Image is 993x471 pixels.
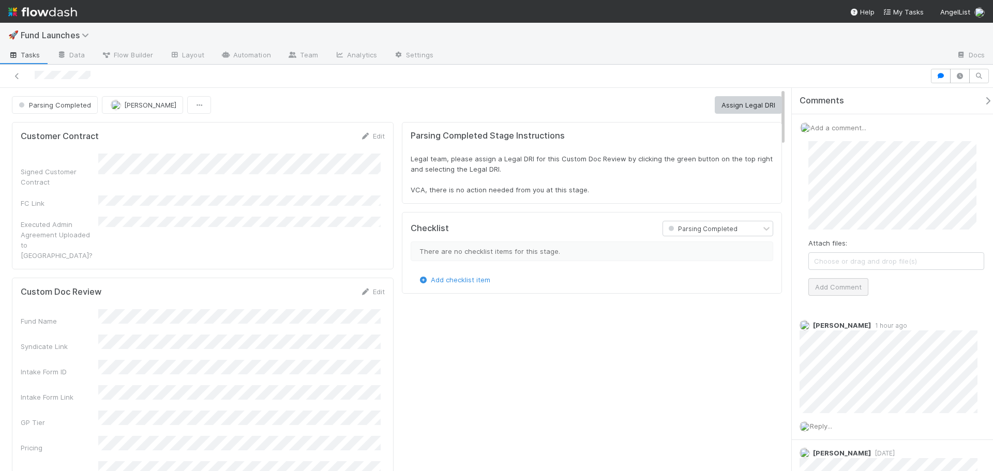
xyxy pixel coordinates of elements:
img: avatar_ba76ddef-3fd0-4be4-9bc3-126ad567fcd5.png [974,7,985,18]
button: Assign Legal DRI [715,96,782,114]
div: Intake Form ID [21,367,98,377]
span: [PERSON_NAME] [813,449,871,457]
label: Attach files: [808,238,847,248]
h5: Parsing Completed Stage Instructions [411,131,773,141]
span: AngelList [940,8,970,16]
span: Legal team, please assign a Legal DRI for this Custom Doc Review by clicking the green button on ... [411,155,775,194]
span: [PERSON_NAME] [124,101,176,109]
img: avatar_ba76ddef-3fd0-4be4-9bc3-126ad567fcd5.png [800,421,810,432]
div: There are no checklist items for this stage. [411,241,773,261]
span: 1 hour ago [871,322,907,329]
span: [PERSON_NAME] [813,321,871,329]
span: [DATE] [871,449,895,457]
div: Executed Admin Agreement Uploaded to [GEOGRAPHIC_DATA]? [21,219,98,261]
a: Flow Builder [93,48,161,64]
a: Docs [948,48,993,64]
a: Automation [213,48,279,64]
div: GP Tier [21,417,98,428]
span: Choose or drag and drop file(s) [809,253,984,269]
h5: Custom Doc Review [21,287,101,297]
div: Signed Customer Contract [21,166,98,187]
img: avatar_ba76ddef-3fd0-4be4-9bc3-126ad567fcd5.png [800,123,810,133]
button: Add Comment [808,278,868,296]
span: Comments [800,96,844,106]
span: Reply... [810,422,832,430]
h5: Checklist [411,223,449,234]
img: avatar_56903d4e-183f-4548-9968-339ac63075ae.png [800,320,810,330]
span: Tasks [8,50,40,60]
img: avatar_56903d4e-183f-4548-9968-339ac63075ae.png [111,100,121,110]
h5: Customer Contract [21,131,99,142]
span: 🚀 [8,31,19,39]
span: Parsing Completed [17,101,91,109]
img: avatar_56903d4e-183f-4548-9968-339ac63075ae.png [800,448,810,458]
div: Syndicate Link [21,341,98,352]
span: Flow Builder [101,50,153,60]
div: Intake Form Link [21,392,98,402]
button: [PERSON_NAME] [102,96,183,114]
a: Add checklist item [418,276,490,284]
div: Fund Name [21,316,98,326]
div: FC Link [21,198,98,208]
a: Edit [360,132,385,140]
a: Analytics [326,48,385,64]
a: Team [279,48,326,64]
img: logo-inverted-e16ddd16eac7371096b0.svg [8,3,77,21]
div: Pricing [21,443,98,453]
span: Fund Launches [21,30,94,40]
a: Settings [385,48,442,64]
div: Help [850,7,875,17]
span: Parsing Completed [666,225,738,233]
a: My Tasks [883,7,924,17]
a: Layout [161,48,213,64]
a: Edit [360,287,385,296]
span: My Tasks [883,8,924,16]
span: Add a comment... [810,124,866,132]
a: Data [49,48,93,64]
button: Parsing Completed [12,96,98,114]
